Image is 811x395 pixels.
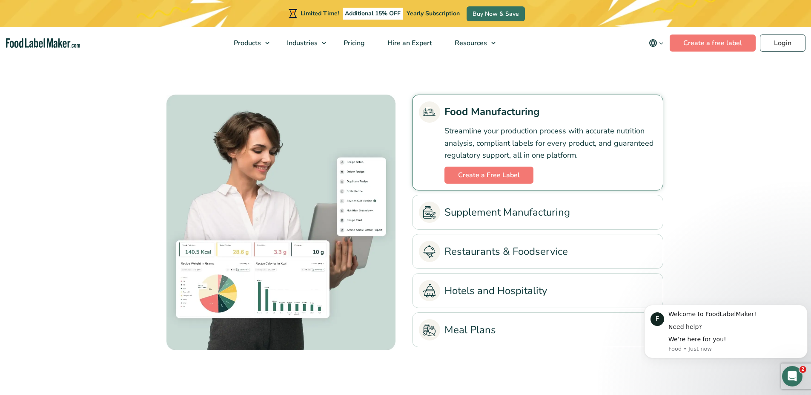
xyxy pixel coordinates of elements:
span: Yearly Subscription [407,9,460,17]
a: Food Manufacturing [419,101,656,123]
span: 2 [800,366,806,373]
li: Restaurants & Foodservice [412,234,663,269]
h2: Who is it for? [148,40,663,64]
span: Limited Time! [301,9,339,17]
a: Pricing [332,27,374,59]
span: Products [231,38,262,48]
a: Create a free label [670,35,756,52]
a: Products [223,27,274,59]
a: Create a Free Label [444,167,533,184]
a: Hotels and Hospitality [419,280,656,301]
li: Meal Plans [412,312,663,347]
span: Pricing [341,38,366,48]
span: Hire an Expert [385,38,433,48]
p: Streamline your production process with accurate nutrition analysis, compliant labels for every p... [444,125,656,161]
div: Food Manufacturing [148,95,399,350]
span: Additional 15% OFF [343,8,403,20]
a: Hire an Expert [376,27,441,59]
span: Industries [284,38,318,48]
a: Buy Now & Save [467,6,525,21]
span: Resources [452,38,488,48]
a: Industries [276,27,330,59]
a: Restaurants & Foodservice [419,241,656,262]
iframe: Intercom notifications message [641,292,811,372]
li: Hotels and Hospitality [412,273,663,308]
a: Login [760,35,805,52]
li: Supplement Manufacturing [412,195,663,230]
a: Resources [444,27,500,59]
a: Supplement Manufacturing [419,202,656,223]
iframe: Intercom live chat [782,366,802,386]
li: Food Manufacturing [412,95,663,190]
a: Meal Plans [419,319,656,340]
